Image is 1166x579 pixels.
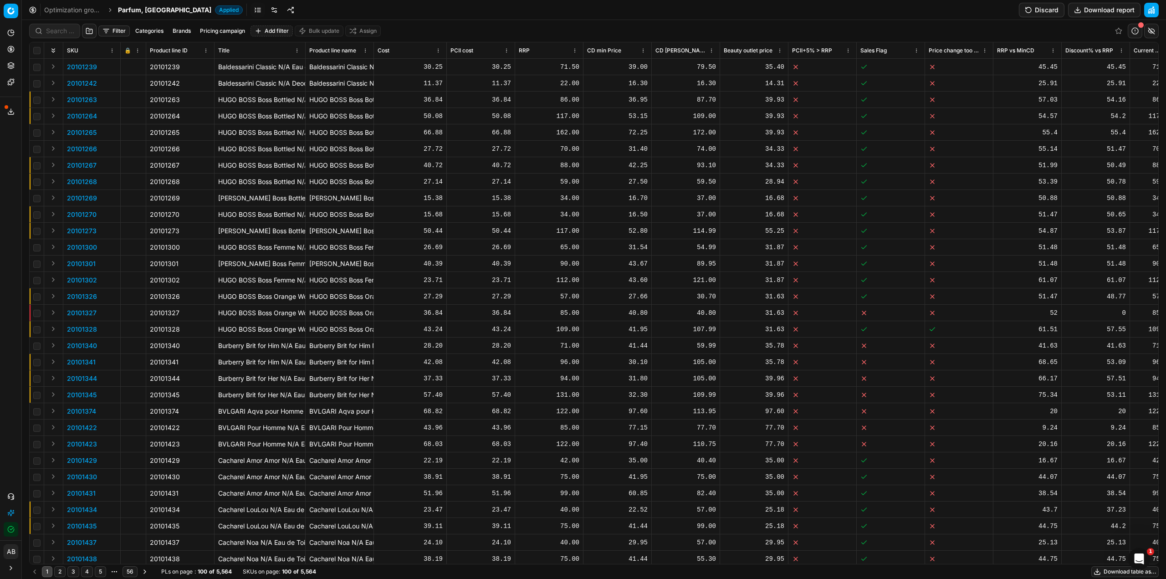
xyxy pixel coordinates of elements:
div: 34.00 [519,210,579,219]
div: 39.00 [587,62,648,72]
span: Applied [215,5,243,15]
div: 50.44 [378,226,443,236]
div: 79.50 [655,62,716,72]
div: 15.38 [378,194,443,203]
div: 39.93 [724,112,784,121]
button: 1 [42,566,52,577]
button: 20101266 [67,144,97,154]
button: Pricing campaign [196,26,249,36]
div: 16.68 [724,210,784,219]
div: HUGO BOSS Boss Bottled N/A Deodorant Spray 150 ml [309,210,370,219]
p: HUGO BOSS Boss Bottled N/A After Shave Lotion 100 ml [218,161,302,170]
p: 20101422 [67,423,97,432]
div: 37.00 [655,210,716,219]
div: Baldessarini Classic N/A Deodorant Stick 75 ml [309,79,370,88]
button: Expand [48,405,59,416]
button: 4 [81,566,93,577]
button: Expand [48,438,59,449]
button: Expand [48,61,59,72]
button: 20101430 [67,472,97,482]
button: Expand [48,356,59,367]
div: HUGO BOSS Boss Bottled N/A After Shave Lotion 100 ml [309,161,370,170]
p: HUGO BOSS Boss Bottled N/A Eau de Toilette 200 ml [218,128,302,137]
p: 20101302 [67,276,97,285]
p: HUGO BOSS Boss Bottled N/A Deodorant Spray 150 ml [218,210,302,219]
div: 39.93 [724,128,784,137]
div: 54.2 [1065,112,1126,121]
span: Title [218,47,230,54]
button: Download table as... [1091,566,1159,577]
button: 20101239 [67,62,97,72]
div: 25.91 [1065,79,1126,88]
span: Beauty outlet price [724,47,772,54]
span: Product line ID [150,47,188,54]
div: 15.38 [450,194,511,203]
button: 20101263 [67,95,97,104]
div: 20101265 [150,128,210,137]
button: 20101437 [67,538,97,547]
p: HUGO BOSS Boss Femme N/A Eau de Parfum 30 ml [218,243,302,252]
p: 20101269 [67,194,97,203]
button: Expand [48,159,59,170]
p: 20101438 [67,554,97,564]
button: Expand [48,77,59,88]
div: 31.40 [587,144,648,154]
button: Expand [48,373,59,384]
div: 57.03 [997,95,1058,104]
div: 31.54 [587,243,648,252]
p: 20101326 [67,292,97,301]
button: 56 [123,566,138,577]
div: 26.69 [450,243,511,252]
div: 20101302 [150,276,210,285]
div: 172.00 [655,128,716,137]
div: 36.95 [587,95,648,104]
p: 20101429 [67,456,97,465]
input: Search by SKU or title [46,26,74,36]
button: 20101434 [67,505,97,514]
button: Expand [48,176,59,187]
p: [PERSON_NAME] Boss Femme N/A Eau de Parfum 50 ml [218,259,302,268]
p: HUGO BOSS Boss Bottled N/A After Shave Balsam 75 ml [218,177,302,186]
div: 16.30 [655,79,716,88]
div: 30.25 [378,62,443,72]
div: 20101300 [150,243,210,252]
div: 90.00 [519,259,579,268]
p: Baldessarini Classic N/A Eau de Cologne 75 ml [218,62,302,72]
button: 20101273 [67,226,97,236]
div: 45.45 [1065,62,1126,72]
span: SKU [67,47,78,54]
div: 20101301 [150,259,210,268]
button: 20101431 [67,489,96,498]
button: 20101344 [67,374,97,383]
div: 71.50 [519,62,579,72]
div: 30.25 [450,62,511,72]
div: 20101264 [150,112,210,121]
div: 20101266 [150,144,210,154]
div: 50.49 [1065,161,1126,170]
div: 20101239 [150,62,210,72]
div: 50.65 [1065,210,1126,219]
button: 20101300 [67,243,97,252]
button: 20101327 [67,308,97,318]
div: HUGO BOSS Boss Bottled N/A After Shave Balsam 75 ml [309,177,370,186]
div: 55.14 [997,144,1058,154]
div: 51.48 [1065,243,1126,252]
button: 5 [95,566,106,577]
strong: 5,564 [301,568,316,575]
div: 117.00 [519,112,579,121]
span: Parfum, [GEOGRAPHIC_DATA] [118,5,211,15]
div: 117.00 [519,226,579,236]
div: HUGO BOSS Boss Bottled N/A Eau de Toilette 50 ml [309,95,370,104]
button: Filter [98,26,130,36]
button: Go to next page [139,566,150,577]
button: Expand [48,553,59,564]
strong: 100 [198,568,207,575]
div: 89.95 [655,259,716,268]
button: Expand [48,258,59,269]
button: Expand [48,307,59,318]
button: Expand [48,471,59,482]
button: 20101301 [67,259,96,268]
div: 31.87 [724,259,784,268]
